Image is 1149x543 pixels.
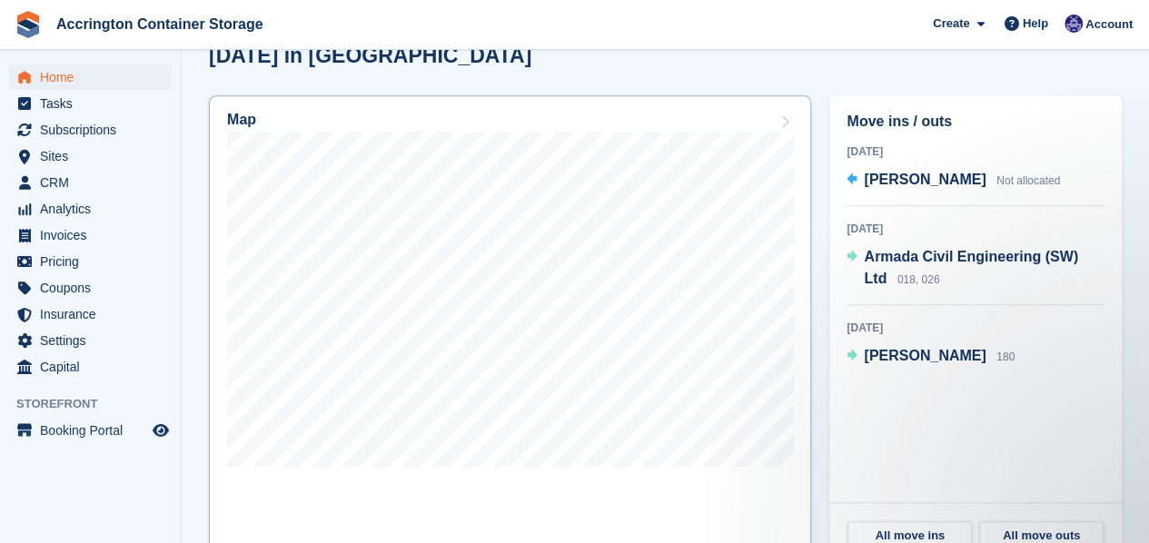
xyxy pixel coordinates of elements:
[9,117,172,143] a: menu
[16,395,181,413] span: Storefront
[9,196,172,222] a: menu
[9,275,172,301] a: menu
[40,64,149,90] span: Home
[40,170,149,195] span: CRM
[40,275,149,301] span: Coupons
[9,418,172,443] a: menu
[227,112,256,128] h2: Map
[40,91,149,116] span: Tasks
[40,418,149,443] span: Booking Portal
[40,301,149,327] span: Insurance
[40,354,149,380] span: Capital
[996,350,1015,363] span: 180
[897,273,940,286] span: 018, 026
[864,249,1078,286] span: Armada Civil Engineering (SW) Ltd
[15,11,42,38] img: stora-icon-8386f47178a22dfd0bd8f6a31ec36ba5ce8667c1dd55bd0f319d3a0aa187defe.svg
[996,174,1060,187] span: Not allocated
[40,196,149,222] span: Analytics
[9,143,172,169] a: menu
[864,172,986,187] span: [PERSON_NAME]
[847,345,1015,369] a: [PERSON_NAME] 180
[847,143,1104,160] div: [DATE]
[40,143,149,169] span: Sites
[40,222,149,248] span: Invoices
[847,111,1104,133] h2: Move ins / outs
[933,15,969,33] span: Create
[9,91,172,116] a: menu
[1065,15,1083,33] img: Jacob Connolly
[49,9,271,39] a: Accrington Container Storage
[864,348,986,363] span: [PERSON_NAME]
[847,246,1104,291] a: Armada Civil Engineering (SW) Ltd 018, 026
[9,301,172,327] a: menu
[9,328,172,353] a: menu
[9,249,172,274] a: menu
[40,249,149,274] span: Pricing
[40,328,149,353] span: Settings
[150,420,172,441] a: Preview store
[9,64,172,90] a: menu
[9,354,172,380] a: menu
[9,222,172,248] a: menu
[209,44,531,68] h2: [DATE] in [GEOGRAPHIC_DATA]
[847,169,1060,193] a: [PERSON_NAME] Not allocated
[847,221,1104,237] div: [DATE]
[9,170,172,195] a: menu
[1023,15,1048,33] span: Help
[40,117,149,143] span: Subscriptions
[847,320,1104,336] div: [DATE]
[1085,15,1133,34] span: Account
